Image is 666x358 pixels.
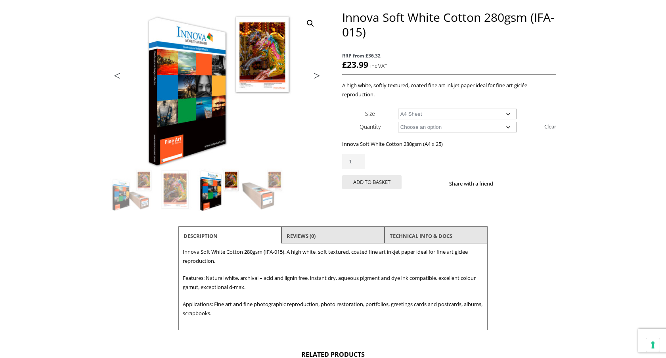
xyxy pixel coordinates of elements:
[342,81,556,99] p: A high white, softly textured, coated fine art inkjet paper ideal for fine art giclée reproduction.
[365,110,375,117] label: Size
[183,247,483,266] p: Innova Soft White Cotton 280gsm (IFA-015). A high white, soft textured, coated fine art inkjet pa...
[303,16,318,31] a: View full-screen image gallery
[342,51,556,60] span: RRP from £36.32
[544,120,556,133] a: Clear options
[342,154,365,169] input: Product quantity
[342,59,368,70] bdi: 23.99
[360,123,381,130] label: Quantity
[342,140,556,149] p: Innova Soft White Cotton 280gsm (A4 x 25)
[183,300,483,318] p: Applications: Fine art and fine photographic reproduction, photo restoration, portfolios, greetin...
[342,59,347,70] span: £
[449,179,503,188] p: Share with a friend
[646,338,660,352] button: Your consent preferences for tracking technologies
[503,180,509,187] img: facebook sharing button
[342,175,402,189] button: Add to basket
[183,274,483,292] p: Features: Natural white, archival – acid and lignin free, instant dry, aqueous pigment and dye in...
[184,229,218,243] a: Description
[287,229,316,243] a: Reviews (0)
[197,168,240,211] img: Innova Soft White Cotton 280gsm (IFA-015) - Image 3
[342,10,556,39] h1: Innova Soft White Cotton 280gsm (IFA-015)
[241,168,284,211] img: Innova Soft White Cotton 280gsm (IFA-015) - Image 4
[522,180,528,187] img: email sharing button
[154,168,197,211] img: Innova Soft White Cotton 280gsm (IFA-015) - Image 2
[512,180,519,187] img: twitter sharing button
[110,168,153,211] img: Innova Soft White Cotton 280gsm (IFA-015)
[390,229,452,243] a: TECHNICAL INFO & DOCS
